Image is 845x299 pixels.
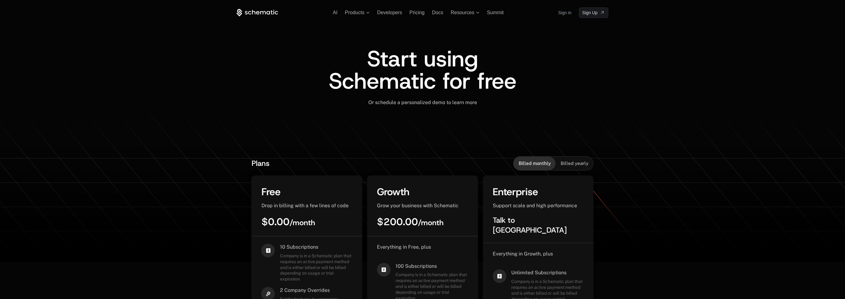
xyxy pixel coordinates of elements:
span: Sign Up [582,10,598,16]
span: Or schedule a personalized demo to learn more [368,99,477,105]
span: Support scale and high performance [493,203,577,208]
span: Free [261,185,280,198]
span: 2 Company Overrides [280,287,338,294]
i: cashapp [377,263,391,276]
span: Growth [377,185,409,198]
a: Pricing [409,10,425,15]
span: Billed yearly [560,160,588,166]
span: 10 Subscriptions [280,244,352,251]
span: Products [345,10,364,15]
a: AI [333,10,337,15]
a: Docs [432,10,443,15]
span: Grow your business with Schematic [377,203,458,208]
span: Plans [251,158,269,168]
i: cashapp [493,269,506,283]
span: Company is in a Schematic plan that requires an active payment method and is either billed or wil... [280,253,352,282]
span: Talk to [GEOGRAPHIC_DATA] [493,215,567,235]
a: Summit [487,10,504,15]
span: Billed monthly [518,160,550,166]
a: [object Object] [579,7,609,18]
span: Everything in Growth, plus [493,251,553,257]
a: Sign in [558,8,571,18]
span: $200.00 [377,215,444,228]
span: Resources [451,10,474,15]
i: cashapp [261,244,275,257]
span: Enterprise [493,185,538,198]
span: Unlimited Subscriptions [511,269,584,276]
span: Everything in Free, plus [377,244,431,250]
span: Drop in billing with a few lines of code [261,203,348,208]
sub: / month [289,218,315,228]
span: 100 Subscriptions [395,263,468,270]
span: $0.00 [261,215,315,228]
a: Developers [377,10,402,15]
sub: / month [418,218,444,228]
span: Start using Schematic for free [328,44,516,96]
